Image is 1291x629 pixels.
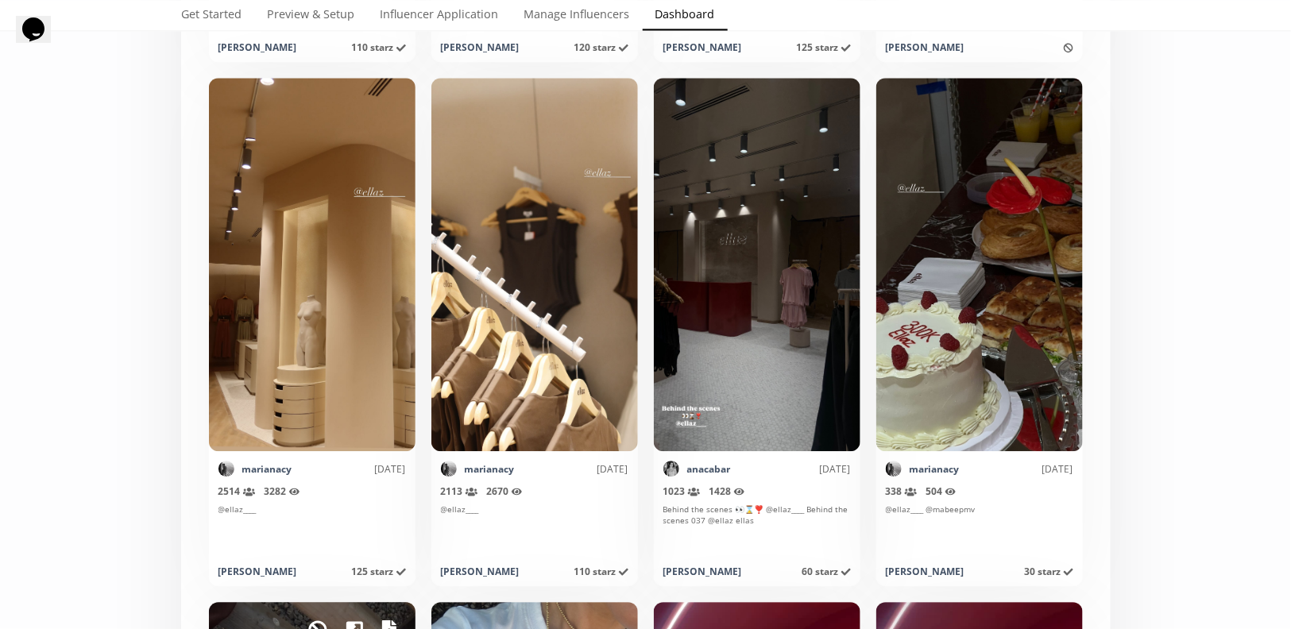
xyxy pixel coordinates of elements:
[218,461,234,477] img: 552973339_18534456277059044_4141215478659397010_n.jpg
[441,565,520,578] div: [PERSON_NAME]
[574,41,628,54] span: 120 starz
[16,16,67,64] iframe: chat widget
[352,565,406,578] span: 125 starz
[797,41,851,54] span: 125 starz
[292,462,406,476] div: [DATE]
[910,462,960,476] a: marianacy
[441,41,520,54] div: [PERSON_NAME]
[663,504,851,555] div: Behind the scenes 👀⌛️❣️ @ellaz____ Behind the scenes 037 @ellaz ellas
[709,484,745,498] span: 1428
[663,484,700,498] span: 1023
[886,484,917,498] span: 338
[352,41,406,54] span: 110 starz
[441,461,457,477] img: 552973339_18534456277059044_4141215478659397010_n.jpg
[731,462,851,476] div: [DATE]
[441,484,477,498] span: 2113
[663,41,742,54] div: [PERSON_NAME]
[441,504,628,555] div: @ellaz____
[926,484,957,498] span: 504
[663,565,742,578] div: [PERSON_NAME]
[886,565,964,578] div: [PERSON_NAME]
[960,462,1073,476] div: [DATE]
[242,462,292,476] a: marianacy
[218,41,297,54] div: [PERSON_NAME]
[218,504,406,555] div: @ellaz____
[218,565,297,578] div: [PERSON_NAME]
[515,462,628,476] div: [DATE]
[265,484,300,498] span: 3282
[663,461,679,477] img: 503042650_18509479504061615_7750831166632322707_n.jpg
[886,461,902,477] img: 552973339_18534456277059044_4141215478659397010_n.jpg
[218,484,255,498] span: 2514
[886,41,964,54] div: [PERSON_NAME]
[802,565,851,578] span: 60 starz
[465,462,515,476] a: marianacy
[886,504,1073,555] div: @ellaz____ @mabeepmv
[487,484,523,498] span: 2670
[1025,565,1073,578] span: 30 starz
[687,462,731,476] a: anacabar
[574,565,628,578] span: 110 starz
